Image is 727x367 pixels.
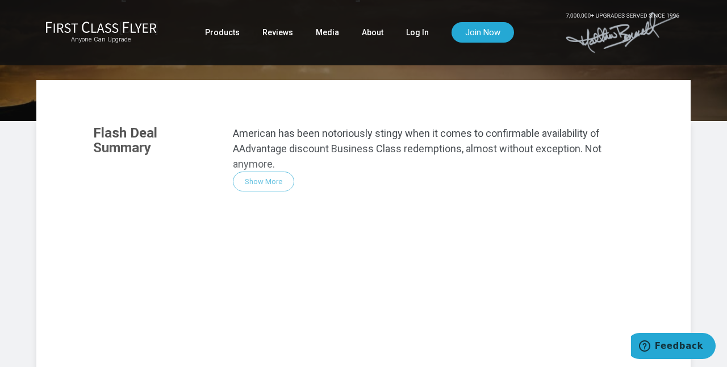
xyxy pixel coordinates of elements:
a: Products [205,22,240,43]
a: About [362,22,383,43]
a: Join Now [452,22,514,43]
a: First Class FlyerAnyone Can Upgrade [45,21,157,44]
small: Anyone Can Upgrade [45,36,157,44]
a: Media [316,22,339,43]
a: Log In [406,22,429,43]
p: American has been notoriously stingy when it comes to confirmable availability of AAdvantage disc... [233,126,634,172]
iframe: Opens a widget where you can find more information [631,333,716,361]
h3: Flash Deal Summary [93,126,216,156]
img: First Class Flyer [45,21,157,33]
a: Reviews [262,22,293,43]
